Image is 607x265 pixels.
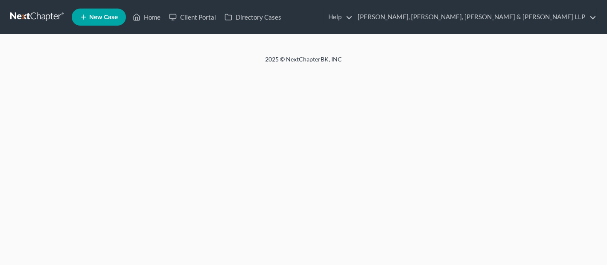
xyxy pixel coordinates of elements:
div: 2025 © NextChapterBK, INC [60,55,547,70]
new-legal-case-button: New Case [72,9,126,26]
a: [PERSON_NAME], [PERSON_NAME], [PERSON_NAME] & [PERSON_NAME] LLP [353,9,596,25]
a: Client Portal [165,9,220,25]
a: Help [324,9,353,25]
a: Directory Cases [220,9,286,25]
a: Home [128,9,165,25]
